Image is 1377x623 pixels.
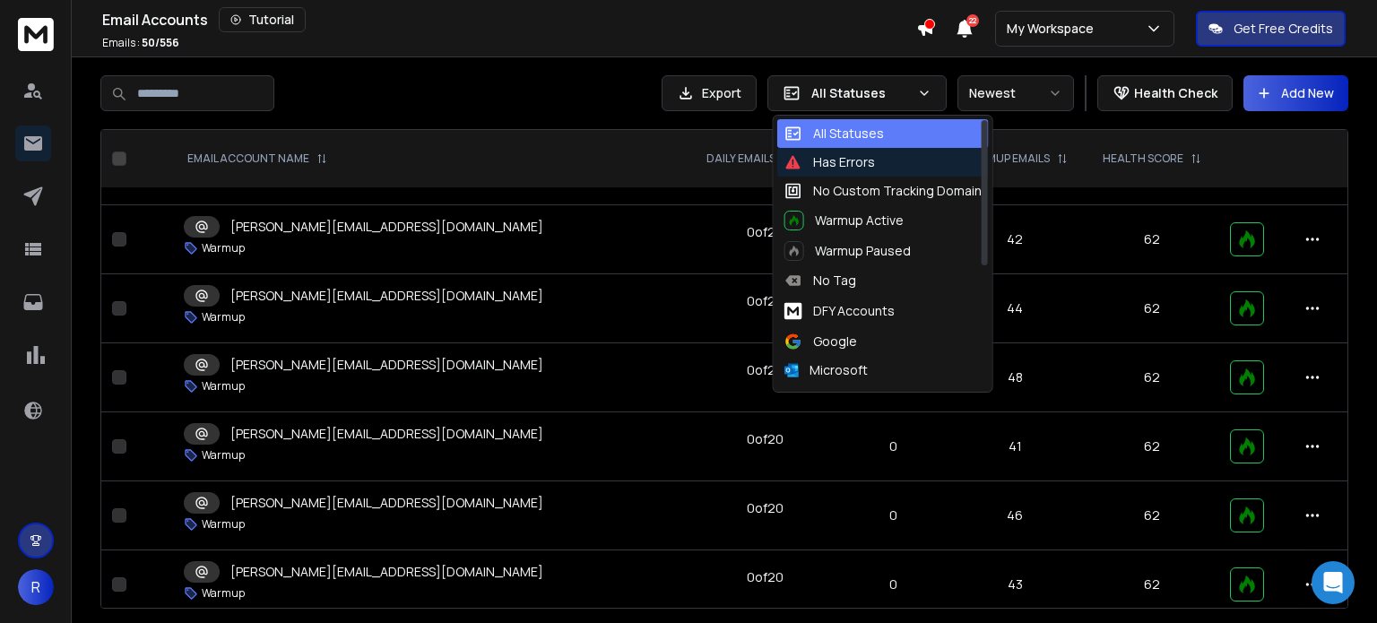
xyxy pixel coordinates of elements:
td: 62 [1085,550,1218,619]
p: [PERSON_NAME][EMAIL_ADDRESS][DOMAIN_NAME] [230,218,543,236]
p: Emails : [102,36,179,50]
div: 0 of 20 [747,223,784,241]
div: Google [784,333,857,350]
p: Warmup [202,241,245,255]
span: 50 / 556 [142,35,179,50]
td: 42 [945,205,1086,274]
td: 62 [1085,205,1218,274]
div: 0 of 20 [747,292,784,310]
td: 62 [1085,481,1218,550]
div: Email Accounts [102,7,916,32]
button: R [18,569,54,605]
p: Get Free Credits [1234,20,1333,38]
td: 48 [945,343,1086,412]
td: 46 [945,481,1086,550]
td: 41 [945,412,1086,481]
p: Warmup [202,586,245,601]
p: [PERSON_NAME][EMAIL_ADDRESS][DOMAIN_NAME] [230,425,543,443]
p: [PERSON_NAME][EMAIL_ADDRESS][DOMAIN_NAME] [230,494,543,512]
p: HEALTH SCORE [1103,151,1183,166]
p: My Workspace [1007,20,1101,38]
p: [PERSON_NAME][EMAIL_ADDRESS][DOMAIN_NAME] [230,287,543,305]
div: No Custom Tracking Domain [784,182,982,200]
button: Health Check [1097,75,1233,111]
div: Warmup Active [784,211,904,230]
p: 0 [853,506,934,524]
p: 0 [853,437,934,455]
div: Open Intercom Messenger [1312,561,1355,604]
td: 43 [945,550,1086,619]
div: 0 of 20 [747,499,784,517]
button: Tutorial [219,7,306,32]
p: WARMUP EMAILS [963,151,1050,166]
p: [PERSON_NAME][EMAIL_ADDRESS][DOMAIN_NAME] [230,356,543,374]
div: Microsoft [784,361,868,379]
div: 0 of 20 [747,568,784,586]
p: 0 [853,575,934,593]
p: Health Check [1134,84,1217,102]
div: Warmup Paused [784,241,911,261]
p: Warmup [202,310,245,324]
button: Newest [957,75,1074,111]
div: All Statuses [784,125,884,143]
div: 0 of 20 [747,430,784,448]
p: DAILY EMAILS SENT [706,151,806,166]
div: DFY Accounts [784,300,895,322]
button: Get Free Credits [1196,11,1346,47]
td: 62 [1085,274,1218,343]
div: EMAIL ACCOUNT NAME [187,151,327,166]
td: 44 [945,274,1086,343]
td: 62 [1085,343,1218,412]
div: No Tag [784,272,856,290]
p: Warmup [202,379,245,394]
button: Export [662,75,757,111]
p: All Statuses [811,84,910,102]
p: Warmup [202,517,245,532]
td: 62 [1085,412,1218,481]
p: Warmup [202,448,245,463]
span: 22 [966,14,979,27]
p: [PERSON_NAME][EMAIL_ADDRESS][DOMAIN_NAME] [230,563,543,581]
div: Has Errors [784,153,875,171]
button: Add New [1243,75,1348,111]
div: 0 of 20 [747,361,784,379]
